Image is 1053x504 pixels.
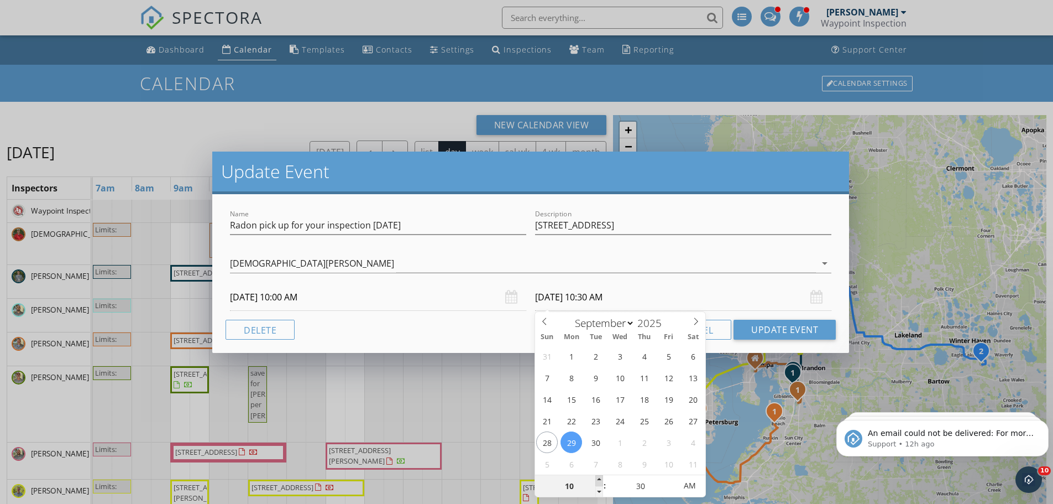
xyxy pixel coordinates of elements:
span: September 18, 2025 [633,388,655,410]
span: August 31, 2025 [536,345,558,367]
span: September 11, 2025 [633,367,655,388]
span: September 6, 2025 [682,345,704,367]
button: Update Event [734,320,836,340]
span: October 2, 2025 [633,432,655,453]
h2: Update Event [221,160,840,183]
span: September 10, 2025 [609,367,631,388]
span: Wed [608,334,632,341]
input: Year [635,316,671,330]
span: October 11, 2025 [682,453,704,475]
span: September 28, 2025 [536,432,558,453]
span: Sat [681,334,705,341]
span: Click to toggle [674,475,705,497]
span: October 6, 2025 [560,453,582,475]
span: September 2, 2025 [585,345,606,367]
span: Sun [535,334,559,341]
span: September 23, 2025 [585,410,606,432]
span: September 8, 2025 [560,367,582,388]
span: October 1, 2025 [609,432,631,453]
span: September 25, 2025 [633,410,655,432]
span: Mon [559,334,584,341]
span: October 10, 2025 [658,453,679,475]
input: Select date [535,284,831,311]
span: October 3, 2025 [658,432,679,453]
span: September 5, 2025 [658,345,679,367]
span: September 19, 2025 [658,388,679,410]
span: : [603,475,606,497]
span: October 9, 2025 [633,453,655,475]
span: September 20, 2025 [682,388,704,410]
div: [DEMOGRAPHIC_DATA][PERSON_NAME] [230,258,394,268]
span: October 8, 2025 [609,453,631,475]
span: September 7, 2025 [536,367,558,388]
span: September 12, 2025 [658,367,679,388]
button: Delete [226,320,295,340]
i: arrow_drop_down [818,257,831,270]
span: September 30, 2025 [585,432,606,453]
iframe: Intercom notifications message [832,397,1053,474]
input: Select date [230,284,526,311]
span: September 16, 2025 [585,388,606,410]
span: September 9, 2025 [585,367,606,388]
span: Tue [584,334,608,341]
span: September 26, 2025 [658,410,679,432]
span: September 27, 2025 [682,410,704,432]
span: 10 [1038,466,1051,475]
span: October 5, 2025 [536,453,558,475]
span: September 13, 2025 [682,367,704,388]
iframe: Intercom live chat [1015,466,1042,493]
span: September 1, 2025 [560,345,582,367]
span: September 4, 2025 [633,345,655,367]
span: October 4, 2025 [682,432,704,453]
span: September 14, 2025 [536,388,558,410]
span: September 3, 2025 [609,345,631,367]
span: October 7, 2025 [585,453,606,475]
span: September 17, 2025 [609,388,631,410]
span: September 15, 2025 [560,388,582,410]
span: September 24, 2025 [609,410,631,432]
span: September 29, 2025 [560,432,582,453]
span: Thu [632,334,657,341]
span: September 21, 2025 [536,410,558,432]
span: September 22, 2025 [560,410,582,432]
span: Fri [657,334,681,341]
